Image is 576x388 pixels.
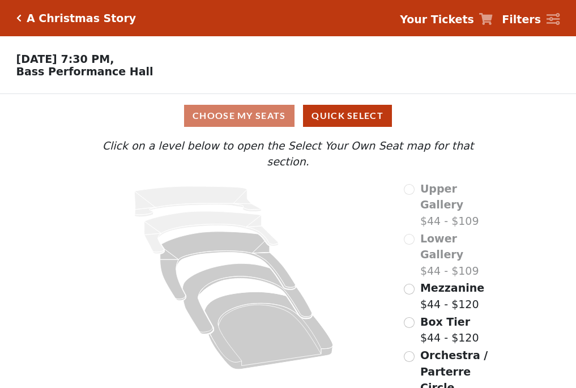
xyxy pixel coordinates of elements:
[420,315,470,328] span: Box Tier
[420,182,463,211] span: Upper Gallery
[205,292,334,369] path: Orchestra / Parterre Circle - Seats Available: 241
[135,186,262,217] path: Upper Gallery - Seats Available: 0
[303,105,392,127] button: Quick Select
[420,280,484,312] label: $44 - $120
[80,138,496,170] p: Click on a level below to open the Select Your Own Seat map for that section.
[420,231,496,279] label: $44 - $109
[144,211,279,254] path: Lower Gallery - Seats Available: 0
[420,232,463,261] span: Lower Gallery
[502,11,560,28] a: Filters
[420,282,484,294] span: Mezzanine
[420,314,479,346] label: $44 - $120
[400,13,474,25] strong: Your Tickets
[502,13,541,25] strong: Filters
[420,181,496,229] label: $44 - $109
[16,14,22,22] a: Click here to go back to filters
[400,11,493,28] a: Your Tickets
[27,12,136,25] h5: A Christmas Story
